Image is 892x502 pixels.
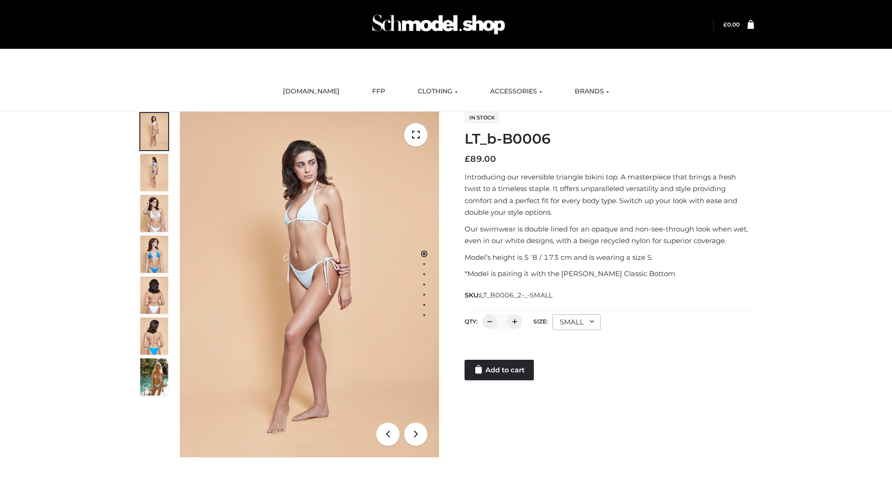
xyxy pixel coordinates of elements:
[465,268,754,280] p: *Model is pairing it with the [PERSON_NAME] Classic Bottom
[140,154,168,191] img: ArielClassicBikiniTop_CloudNine_AzureSky_OW114ECO_2-scaled.jpg
[723,21,740,28] a: £0.00
[365,81,392,102] a: FFP
[276,81,347,102] a: [DOMAIN_NAME]
[480,291,552,299] span: LT_B0006_2-_-SMALL
[140,277,168,314] img: ArielClassicBikiniTop_CloudNine_AzureSky_OW114ECO_7-scaled.jpg
[465,131,754,147] h1: LT_b-B0006
[533,318,548,325] label: Size:
[465,154,470,164] span: £
[465,112,499,123] span: In stock
[568,81,616,102] a: BRANDS
[180,112,439,457] img: ArielClassicBikiniTop_CloudNine_AzureSky_OW114ECO_1
[140,113,168,150] img: ArielClassicBikiniTop_CloudNine_AzureSky_OW114ECO_1-scaled.jpg
[465,154,496,164] bdi: 89.00
[465,171,754,218] p: Introducing our reversible triangle bikini top. A masterpiece that brings a fresh twist to a time...
[465,360,534,380] a: Add to cart
[465,290,553,301] span: SKU:
[465,318,478,325] label: QTY:
[465,251,754,264] p: Model’s height is 5 ‘8 / 173 cm and is wearing a size S.
[140,236,168,273] img: ArielClassicBikiniTop_CloudNine_AzureSky_OW114ECO_4-scaled.jpg
[723,21,740,28] bdi: 0.00
[483,81,549,102] a: ACCESSORIES
[552,314,601,330] div: SMALL
[140,358,168,396] img: Arieltop_CloudNine_AzureSky2.jpg
[140,317,168,355] img: ArielClassicBikiniTop_CloudNine_AzureSky_OW114ECO_8-scaled.jpg
[411,81,465,102] a: CLOTHING
[140,195,168,232] img: ArielClassicBikiniTop_CloudNine_AzureSky_OW114ECO_3-scaled.jpg
[465,223,754,247] p: Our swimwear is double lined for an opaque and non-see-through look when wet, even in our white d...
[723,21,727,28] span: £
[369,6,508,43] img: Schmodel Admin 964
